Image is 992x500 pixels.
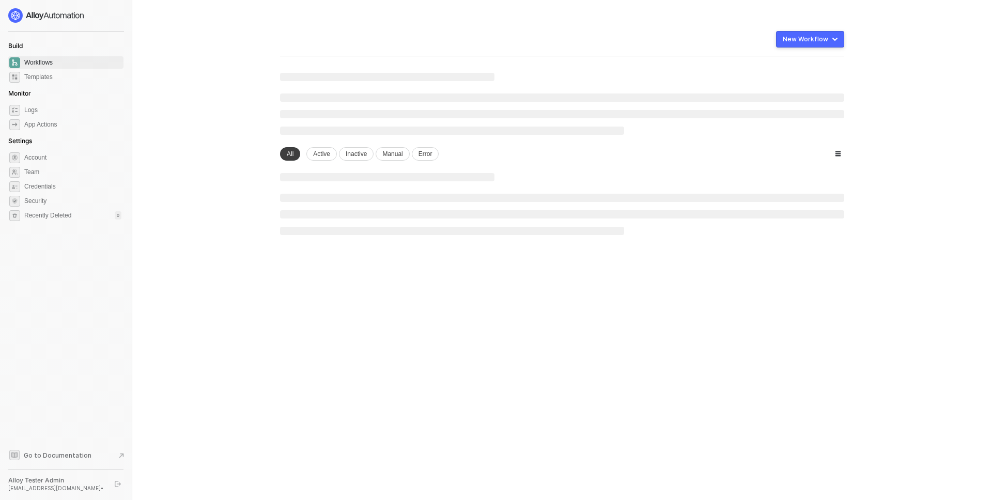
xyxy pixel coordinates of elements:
[8,449,124,461] a: Knowledge Base
[8,89,31,97] span: Monitor
[115,211,121,220] div: 0
[24,195,121,207] span: Security
[339,147,374,161] div: Inactive
[9,152,20,163] span: settings
[9,450,20,460] span: documentation
[776,31,844,48] button: New Workflow
[24,166,121,178] span: Team
[9,72,20,83] span: marketplace
[24,211,71,220] span: Recently Deleted
[24,180,121,193] span: Credentials
[115,481,121,487] span: logout
[8,42,23,50] span: Build
[9,105,20,116] span: icon-logs
[9,210,20,221] span: settings
[9,181,20,192] span: credentials
[116,450,127,461] span: document-arrow
[9,57,20,68] span: dashboard
[9,196,20,207] span: security
[412,147,439,161] div: Error
[24,120,57,129] div: App Actions
[280,147,300,161] div: All
[9,167,20,178] span: team
[8,8,85,23] img: logo
[9,119,20,130] span: icon-app-actions
[376,147,409,161] div: Manual
[8,137,32,145] span: Settings
[24,56,121,69] span: Workflows
[24,451,91,460] span: Go to Documentation
[783,35,828,43] div: New Workflow
[306,147,337,161] div: Active
[8,8,123,23] a: logo
[8,476,105,485] div: Alloy Tester Admin
[8,485,105,492] div: [EMAIL_ADDRESS][DOMAIN_NAME] •
[24,71,121,83] span: Templates
[24,151,121,164] span: Account
[24,104,121,116] span: Logs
